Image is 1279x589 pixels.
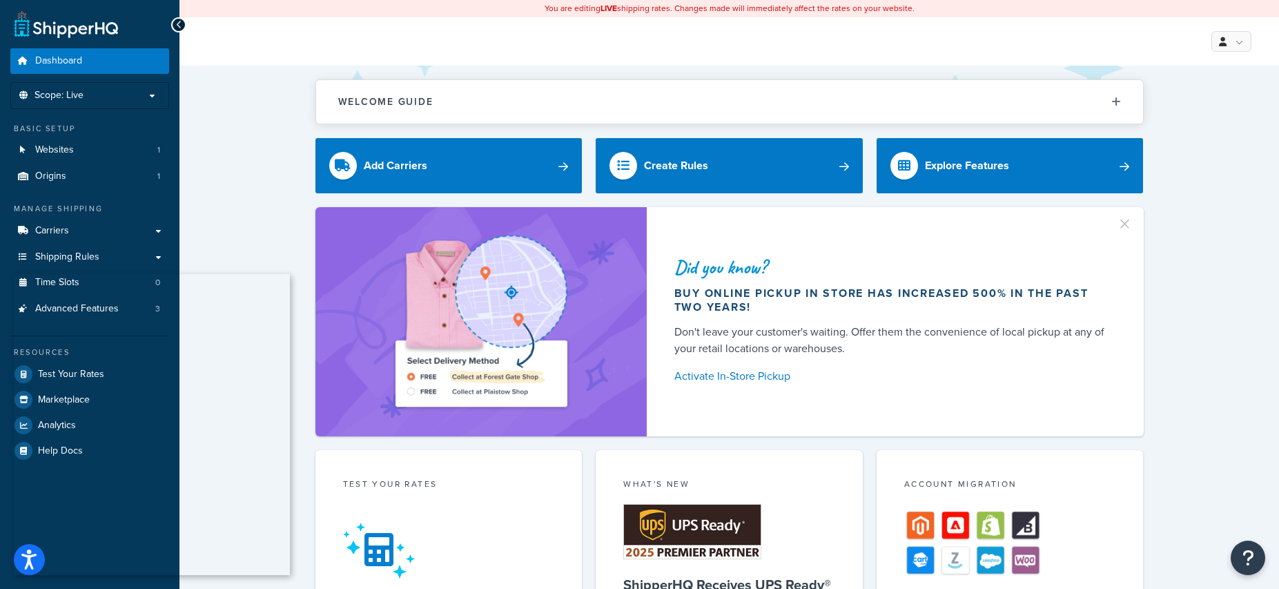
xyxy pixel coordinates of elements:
li: Advanced Features [10,296,169,322]
span: 1 [157,171,160,182]
div: Don't leave your customer's waiting. Offer them the convenience of local pickup at any of your re... [674,324,1111,357]
button: Open Resource Center [1231,541,1265,575]
a: Explore Features [877,138,1144,193]
span: Dashboard [35,55,82,67]
div: Explore Features [925,156,1009,175]
a: Activate In-Store Pickup [674,367,1111,386]
a: Marketplace [10,387,169,412]
a: Shipping Rules [10,244,169,270]
div: Account Migration [904,478,1116,494]
a: Dashboard [10,48,169,74]
h2: Welcome Guide [338,97,433,107]
span: 1 [157,144,160,156]
div: Create Rules [644,156,708,175]
div: Basic Setup [10,123,169,135]
div: Resources [10,347,169,358]
div: Add Carriers [364,156,427,175]
span: Origins [35,171,66,182]
div: What's New [623,478,835,494]
li: Websites [10,137,169,163]
span: Websites [35,144,74,156]
button: Welcome Guide [316,80,1143,124]
a: Time Slots0 [10,270,169,296]
li: Time Slots [10,270,169,296]
span: Shipping Rules [35,251,99,263]
li: Origins [10,164,169,189]
a: Origins1 [10,164,169,189]
a: Carriers [10,218,169,244]
a: Add Carriers [315,138,583,193]
div: Test your rates [343,478,555,494]
a: Test Your Rates [10,362,169,387]
b: LIVE [601,2,617,15]
a: Help Docs [10,438,169,463]
div: Buy online pickup in store has increased 500% in the past two years! [674,287,1111,314]
span: Carriers [35,225,69,237]
a: Analytics [10,413,169,438]
a: Websites1 [10,137,169,163]
div: Manage Shipping [10,203,169,215]
span: Scope: Live [35,90,84,102]
img: ad-shirt-map-b0359fc47e01cab431d101c4b569394f6a03f54285957d908178d52f29eb9668.png [356,228,606,416]
a: Create Rules [596,138,863,193]
div: Did you know? [674,258,1111,277]
a: Advanced Features3 [10,296,169,322]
